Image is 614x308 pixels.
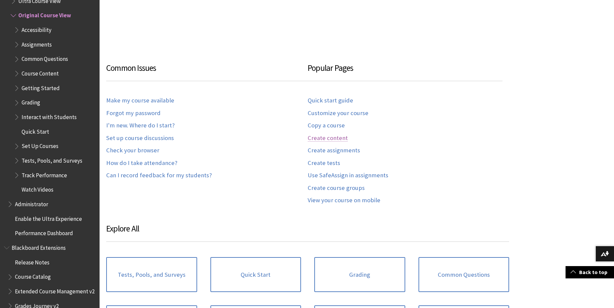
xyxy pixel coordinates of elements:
span: Release Notes [15,257,49,266]
span: Track Performance [22,170,67,179]
span: Getting Started [22,82,60,91]
span: Accessibility [22,24,51,33]
a: Create course groups [308,184,365,192]
span: Extended Course Management v2 [15,286,95,295]
span: Administrator [15,199,48,208]
a: Quick Start [210,257,301,292]
span: Performance Dashboard [15,228,73,237]
a: Can I record feedback for my students? [106,172,212,179]
a: Common Questions [419,257,509,292]
a: Tests, Pools, and Surveys [106,257,197,292]
a: I'm new. Where do I start? [106,122,175,129]
span: Enable the Ultra Experience [15,213,82,222]
h3: Common Issues [106,62,308,81]
h3: Popular Pages [308,62,502,81]
a: How do I take attendance? [106,159,177,167]
span: Assignments [22,39,52,48]
span: Original Course View [18,10,71,19]
span: Tests, Pools, and Surveys [22,155,82,164]
span: Grading [22,97,40,106]
a: Create assignments [308,147,360,154]
a: Use SafeAssign in assignments [308,172,388,179]
a: Create tests [308,159,340,167]
span: Watch Videos [22,184,53,193]
a: Quick start guide [308,97,353,104]
span: Quick Start [22,126,49,135]
a: Create content [308,134,348,142]
a: Check your browser [106,147,159,154]
span: Course Catalog [15,271,51,280]
a: Copy a course [308,122,345,129]
a: Forgot my password [106,109,161,117]
a: Customize your course [308,109,368,117]
h3: Explore All [106,223,509,242]
a: Back to top [566,266,614,278]
a: Set up course discussions [106,134,174,142]
a: Grading [314,257,405,292]
span: Common Questions [22,54,68,63]
span: Blackboard Extensions [12,242,66,251]
a: View your course on mobile [308,197,380,204]
span: Interact with Students [22,111,77,120]
a: Make my course available [106,97,174,104]
span: Set Up Courses [22,141,58,150]
span: Course Content [22,68,59,77]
